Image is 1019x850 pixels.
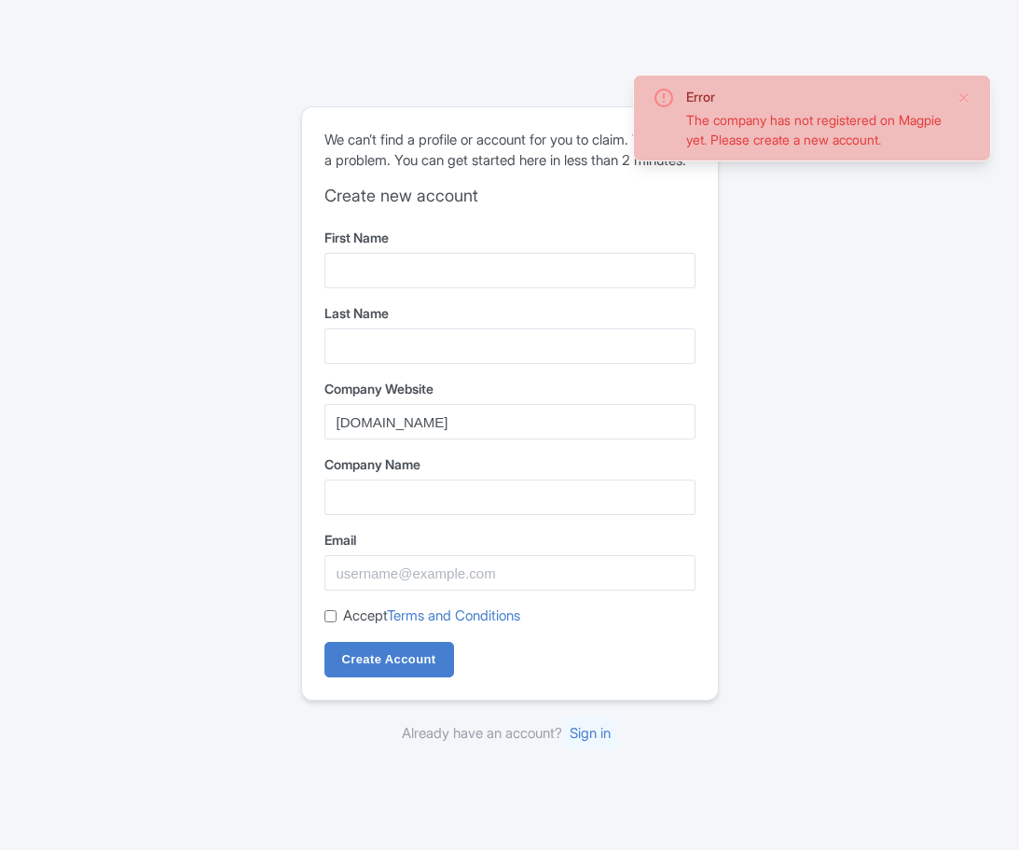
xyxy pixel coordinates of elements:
[324,228,695,247] label: First Name
[324,454,695,474] label: Company Name
[562,717,618,749] a: Sign in
[387,606,520,624] a: Terms and Conditions
[301,723,719,745] div: Already have an account?
[324,530,695,550] label: Email
[324,303,695,323] label: Last Name
[324,642,454,677] input: Create Account
[324,555,695,591] input: username@example.com
[324,186,695,206] h2: Create new account
[343,606,520,627] label: Accept
[324,130,695,172] p: We can’t find a profile or account for you to claim. This is not a problem. You can get started h...
[324,379,695,398] label: Company Website
[686,110,942,149] div: The company has not registered on Magpie yet. Please create a new account.
[957,87,971,109] button: Close
[324,404,695,439] input: example.com
[686,87,942,106] div: Error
